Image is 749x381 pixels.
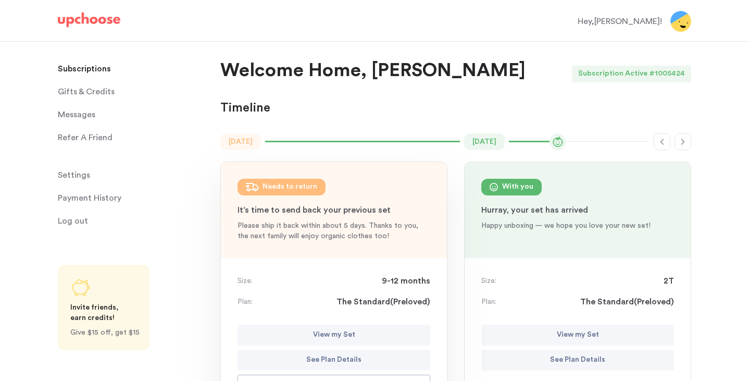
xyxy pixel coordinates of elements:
p: See Plan Details [550,354,605,366]
button: See Plan Details [238,350,430,371]
div: With you [502,181,533,193]
p: Hurray, your set has arrived [481,204,674,216]
button: View my Set [481,325,674,346]
p: Please ship it back within about 5 days. Thanks to you, the next family will enjoy organic clothe... [238,220,430,241]
p: Happy unboxing — we hope you love your new set! [481,220,674,231]
p: Timeline [220,100,270,117]
span: The Standard ( Preloved ) [580,296,674,308]
a: Settings [58,165,208,186]
span: Log out [58,211,88,231]
span: The Standard ( Preloved ) [336,296,430,308]
div: Subscription Active [572,66,649,82]
span: Gifts & Credits [58,81,115,102]
a: Messages [58,104,208,125]
p: Plan: [238,297,253,307]
span: 2T [664,275,674,287]
a: Refer A Friend [58,127,208,148]
div: Hey, [PERSON_NAME] ! [578,15,662,28]
p: View my Set [313,329,355,341]
span: Settings [58,165,90,186]
p: View my Set [557,329,599,341]
a: UpChoose [58,13,120,32]
img: UpChoose [58,13,120,27]
a: Payment History [58,188,208,208]
span: 9-12 months [382,275,430,287]
p: See Plan Details [306,354,361,366]
a: Log out [58,211,208,231]
div: # 1005424 [649,66,691,82]
p: It’s time to send back your previous set [238,204,430,216]
p: Size: [238,276,253,286]
span: Messages [58,104,95,125]
button: See Plan Details [481,350,674,371]
div: Needs to return [263,181,317,193]
p: Payment History [58,188,121,208]
p: Plan: [481,297,496,307]
a: Subscriptions [58,58,208,79]
time: [DATE] [220,133,261,150]
p: Size: [481,276,496,286]
p: Subscriptions [58,58,111,79]
time: [DATE] [464,133,505,150]
a: Gifts & Credits [58,81,208,102]
button: View my Set [238,325,430,346]
a: Share UpChoose [58,265,149,350]
p: Refer A Friend [58,127,113,148]
p: Welcome Home, [PERSON_NAME] [220,58,526,83]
